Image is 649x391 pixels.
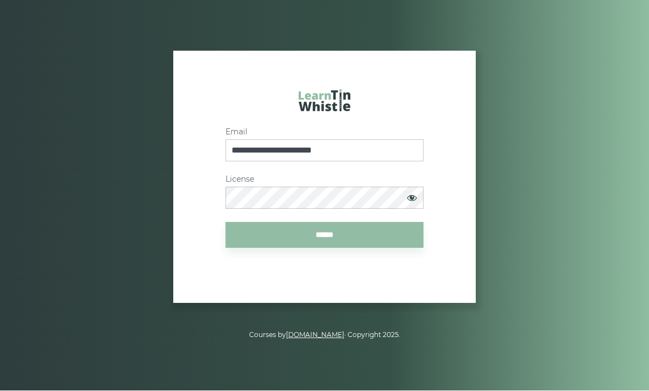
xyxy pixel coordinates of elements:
[299,90,350,112] img: LearnTinWhistle.com
[226,128,424,137] label: Email
[286,331,344,339] a: [DOMAIN_NAME]
[299,90,350,117] a: LearnTinWhistle.com
[226,175,424,184] label: License
[26,330,623,341] p: Courses by · Copyright 2025.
